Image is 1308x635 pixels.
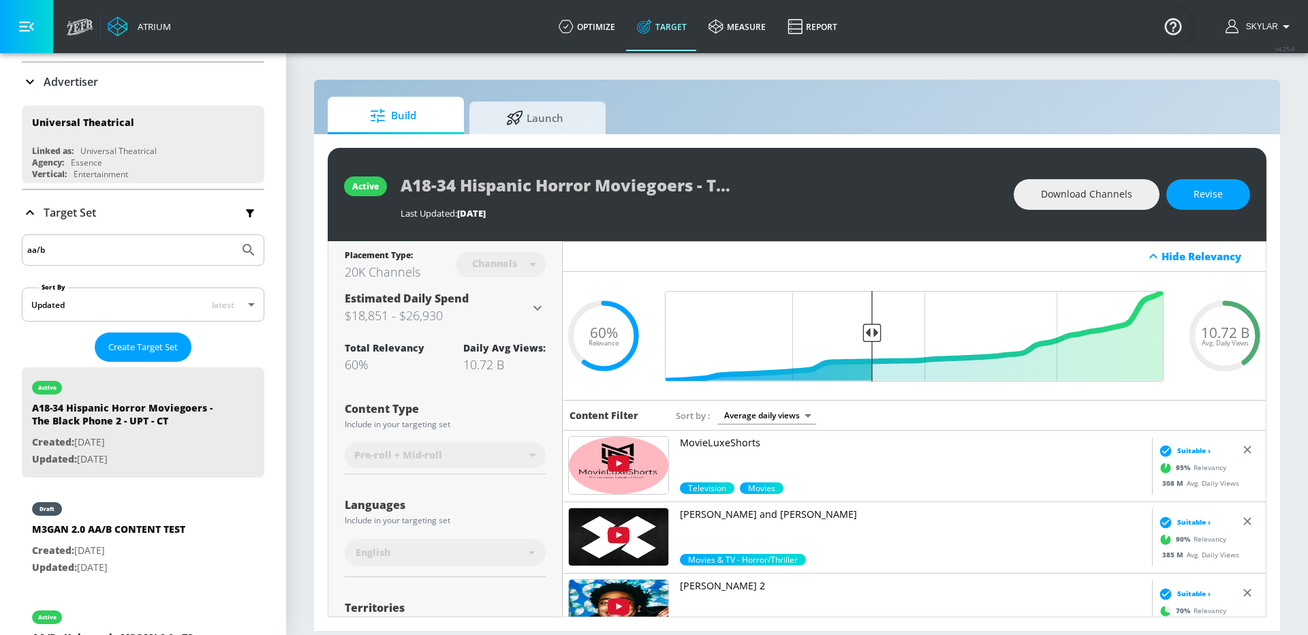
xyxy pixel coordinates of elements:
[354,448,442,462] span: Pre-roll + Mid-roll
[680,482,734,494] div: 95.0%
[345,516,546,525] div: Include in your targeting set
[39,283,68,292] label: Sort By
[740,482,783,494] span: Movies
[680,436,1147,450] p: MovieLuxeShorts
[1176,606,1194,616] span: 70 %
[38,384,57,391] div: active
[108,16,171,37] a: Atrium
[1202,339,1249,346] span: Avg. Daily Views
[680,436,1147,482] a: MovieLuxeShorts
[1166,179,1250,210] button: Revise
[95,332,191,362] button: Create Target Set
[401,207,1000,219] div: Last Updated:
[1014,179,1159,210] button: Download Channels
[1155,587,1211,601] div: Suitable ›
[1176,463,1194,473] span: 95 %
[1155,458,1226,478] div: Relevancy
[22,63,264,101] div: Advertiser
[698,2,777,51] a: measure
[32,157,64,168] div: Agency:
[676,409,711,422] span: Sort by
[44,205,96,220] p: Target Set
[680,554,806,566] div: 90.0%
[569,508,668,566] img: UUg3gzldyhCHJjY7AWWTNPPA
[1177,517,1211,527] span: Suitable ›
[132,20,171,33] div: Atrium
[27,241,234,259] input: Search by name or Id
[658,291,1170,382] input: Final Threshold
[563,241,1266,272] div: Hide Relevancy
[680,554,806,566] span: Movies & TV - Horror/Thriller
[1162,478,1187,488] span: 308 M
[1177,446,1211,456] span: Suitable ›
[80,145,157,157] div: Universal Theatrical
[32,145,74,157] div: Linked as:
[1194,186,1223,203] span: Revise
[22,367,264,478] div: activeA18-34 Hispanic Horror Moviegoers - The Black Phone 2 - UPT - CTCreated:[DATE]Updated:[DATE]
[717,406,816,424] div: Average daily views
[108,339,178,355] span: Create Target Set
[32,401,223,434] div: A18-34 Hispanic Horror Moviegoers - The Black Phone 2 - UPT - CT
[548,2,626,51] a: optimize
[345,539,546,566] div: English
[680,508,1147,521] p: [PERSON_NAME] and [PERSON_NAME]
[777,2,848,51] a: Report
[32,434,223,451] p: [DATE]
[32,544,74,557] span: Created:
[22,190,264,235] div: Target Set
[345,602,546,613] div: Territories
[1162,249,1258,263] div: Hide Relevancy
[345,249,420,264] div: Placement Type:
[32,542,185,559] p: [DATE]
[463,341,546,354] div: Daily Avg Views:
[32,116,134,129] div: Universal Theatrical
[680,482,734,494] span: Television
[22,106,264,183] div: Universal TheatricalLinked as:Universal TheatricalAgency:EssenceVertical:Entertainment
[570,409,638,422] h6: Content Filter
[345,403,546,414] div: Content Type
[569,437,668,494] img: UUxcwb1pqg2BtlR1AWSEX-MA
[32,523,185,542] div: M3GAN 2.0 AA/B CONTENT TEST
[32,168,67,180] div: Vertical:
[212,299,234,311] span: latest
[1155,601,1226,621] div: Relevancy
[32,561,77,574] span: Updated:
[74,168,128,180] div: Entertainment
[352,181,379,192] div: active
[32,452,77,465] span: Updated:
[356,546,390,559] span: English
[32,559,185,576] p: [DATE]
[1176,534,1194,544] span: 90 %
[31,299,65,311] div: Updated
[457,207,486,219] span: [DATE]
[71,157,102,168] div: Essence
[345,420,546,429] div: Include in your targeting set
[40,506,54,512] div: draft
[234,235,264,265] button: Submit Search
[32,435,74,448] span: Created:
[1041,186,1132,203] span: Download Channels
[1226,18,1294,35] button: Skylar
[680,579,1147,593] p: [PERSON_NAME] 2
[345,306,529,325] h3: $18,851 - $26,930
[1155,529,1226,550] div: Relevancy
[32,451,223,468] p: [DATE]
[345,356,424,373] div: 60%
[483,102,587,134] span: Launch
[1201,326,1249,340] span: 10.72 B
[1154,7,1192,45] button: Open Resource Center
[1155,478,1239,489] div: Avg. Daily Views
[680,579,1147,625] a: [PERSON_NAME] 2
[1177,589,1211,599] span: Suitable ›
[1155,444,1211,458] div: Suitable ›
[1241,22,1278,31] span: login as: skylar.britton@zefr.com
[680,508,1147,554] a: [PERSON_NAME] and [PERSON_NAME]
[345,291,469,306] span: Estimated Daily Spend
[1162,550,1187,559] span: 385 M
[1155,550,1239,560] div: Avg. Daily Views
[22,489,264,586] div: draftM3GAN 2.0 AA/B CONTENT TESTCreated:[DATE]Updated:[DATE]
[341,99,445,132] span: Build
[38,614,57,621] div: active
[626,2,698,51] a: Target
